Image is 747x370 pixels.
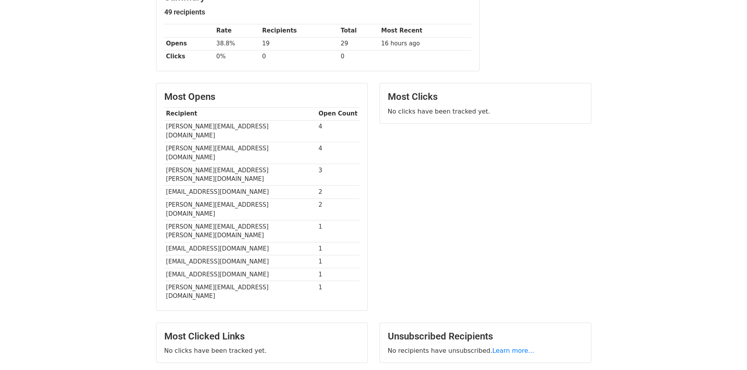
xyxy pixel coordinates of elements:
td: 38.8% [214,37,260,50]
td: [EMAIL_ADDRESS][DOMAIN_NAME] [164,242,317,255]
td: 0% [214,50,260,63]
td: 1 [317,268,360,281]
td: [PERSON_NAME][EMAIL_ADDRESS][PERSON_NAME][DOMAIN_NAME] [164,164,317,186]
td: 3 [317,164,360,186]
th: Total [339,24,379,37]
td: [PERSON_NAME][EMAIL_ADDRESS][PERSON_NAME][DOMAIN_NAME] [164,220,317,242]
h3: Unsubscribed Recipients [388,331,583,342]
th: Most Recent [379,24,471,37]
td: [EMAIL_ADDRESS][DOMAIN_NAME] [164,186,317,199]
p: No recipients have unsubscribed. [388,347,583,355]
th: Open Count [317,107,360,120]
iframe: Chat Widget [708,332,747,370]
h3: Most Clicks [388,91,583,103]
p: No clicks have been tracked yet. [164,347,360,355]
h3: Most Clicked Links [164,331,360,342]
td: 19 [260,37,339,50]
td: 1 [317,242,360,255]
td: 4 [317,120,360,142]
td: [PERSON_NAME][EMAIL_ADDRESS][DOMAIN_NAME] [164,281,317,303]
th: Clicks [164,50,214,63]
td: [PERSON_NAME][EMAIL_ADDRESS][DOMAIN_NAME] [164,199,317,220]
h3: Most Opens [164,91,360,103]
td: 1 [317,255,360,268]
th: Recipients [260,24,339,37]
th: Opens [164,37,214,50]
td: 2 [317,199,360,220]
td: [EMAIL_ADDRESS][DOMAIN_NAME] [164,255,317,268]
td: 2 [317,186,360,199]
th: Recipient [164,107,317,120]
td: [PERSON_NAME][EMAIL_ADDRESS][DOMAIN_NAME] [164,120,317,142]
td: 29 [339,37,379,50]
a: Learn more... [493,347,534,354]
td: 4 [317,142,360,164]
td: 0 [339,50,379,63]
p: No clicks have been tracked yet. [388,107,583,116]
td: 1 [317,281,360,303]
h5: 49 recipients [164,8,471,16]
td: 16 hours ago [379,37,471,50]
td: 1 [317,220,360,242]
td: [PERSON_NAME][EMAIL_ADDRESS][DOMAIN_NAME] [164,142,317,164]
td: 0 [260,50,339,63]
td: [EMAIL_ADDRESS][DOMAIN_NAME] [164,268,317,281]
th: Rate [214,24,260,37]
